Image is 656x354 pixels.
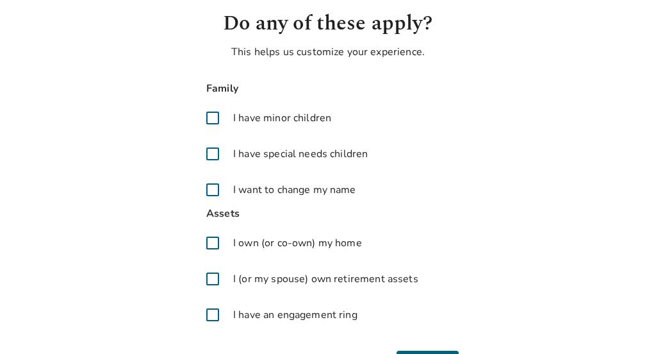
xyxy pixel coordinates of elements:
[197,8,459,39] h1: Do any of these apply?
[197,80,459,97] span: Family
[233,146,368,162] span: I have special needs children
[233,182,356,198] span: I want to change my name
[233,307,357,323] span: I have an engagement ring
[592,292,656,354] iframe: Chat Widget
[233,110,331,126] span: I have minor children
[233,235,362,251] span: I own (or co-own) my home
[233,271,418,287] span: I (or my spouse) own retirement assets
[197,44,459,60] p: This helps us customize your experience.
[197,205,459,223] span: Assets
